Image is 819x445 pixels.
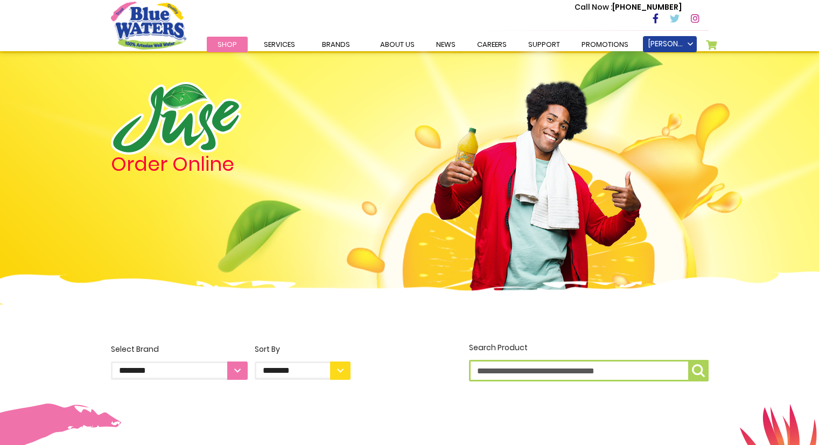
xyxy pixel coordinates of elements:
[264,39,295,50] span: Services
[111,344,248,380] label: Select Brand
[255,344,351,355] div: Sort By
[369,37,425,52] a: about us
[255,361,351,380] select: Sort By
[111,82,241,155] img: logo
[218,39,237,50] span: Shop
[466,37,517,52] a: careers
[571,37,639,52] a: Promotions
[425,37,466,52] a: News
[111,2,186,49] a: store logo
[643,36,697,52] a: [PERSON_NAME]
[469,360,709,381] input: Search Product
[688,360,709,381] button: Search Product
[469,342,709,381] label: Search Product
[111,361,248,380] select: Select Brand
[575,2,612,12] span: Call Now :
[575,2,682,13] p: [PHONE_NUMBER]
[322,39,350,50] span: Brands
[432,62,642,293] img: man.png
[517,37,571,52] a: support
[692,364,705,377] img: search-icon.png
[111,155,351,174] h4: Order Online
